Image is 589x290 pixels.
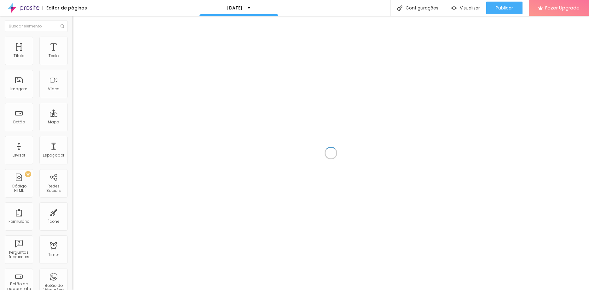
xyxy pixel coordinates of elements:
div: Formulário [9,219,29,224]
div: Texto [49,54,59,58]
div: Redes Sociais [41,184,66,193]
p: [DATE] [227,6,243,10]
img: Icone [61,24,64,28]
img: Icone [397,5,402,11]
button: Visualizar [445,2,486,14]
div: Editor de páginas [43,6,87,10]
span: Fazer Upgrade [545,5,580,10]
div: Botão [13,120,25,124]
button: Publicar [486,2,523,14]
div: Espaçador [43,153,64,157]
div: Divisor [13,153,25,157]
div: Ícone [48,219,59,224]
div: Imagem [10,87,27,91]
div: Título [14,54,24,58]
input: Buscar elemento [5,21,68,32]
img: view-1.svg [451,5,457,11]
div: Perguntas frequentes [6,250,31,259]
span: Publicar [496,5,513,10]
div: Código HTML [6,184,31,193]
div: Vídeo [48,87,59,91]
div: Mapa [48,120,59,124]
div: Timer [48,252,59,257]
span: Visualizar [460,5,480,10]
